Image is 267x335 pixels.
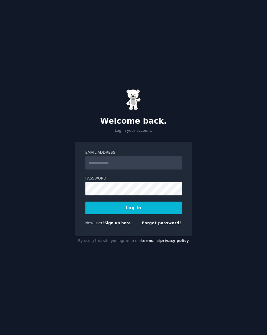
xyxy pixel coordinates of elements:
button: Log In [85,202,182,214]
label: Email Address [85,150,182,155]
span: New user? [85,221,105,225]
p: Log in your account. [75,128,192,134]
a: privacy policy [160,239,189,243]
h2: Welcome back. [75,116,192,126]
a: Forgot password? [142,221,182,225]
a: terms [141,239,153,243]
label: Password [85,176,182,181]
img: Gummy Bear [126,89,141,110]
div: By using this site you agree to our and [75,236,192,246]
a: Sign up here [104,221,131,225]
